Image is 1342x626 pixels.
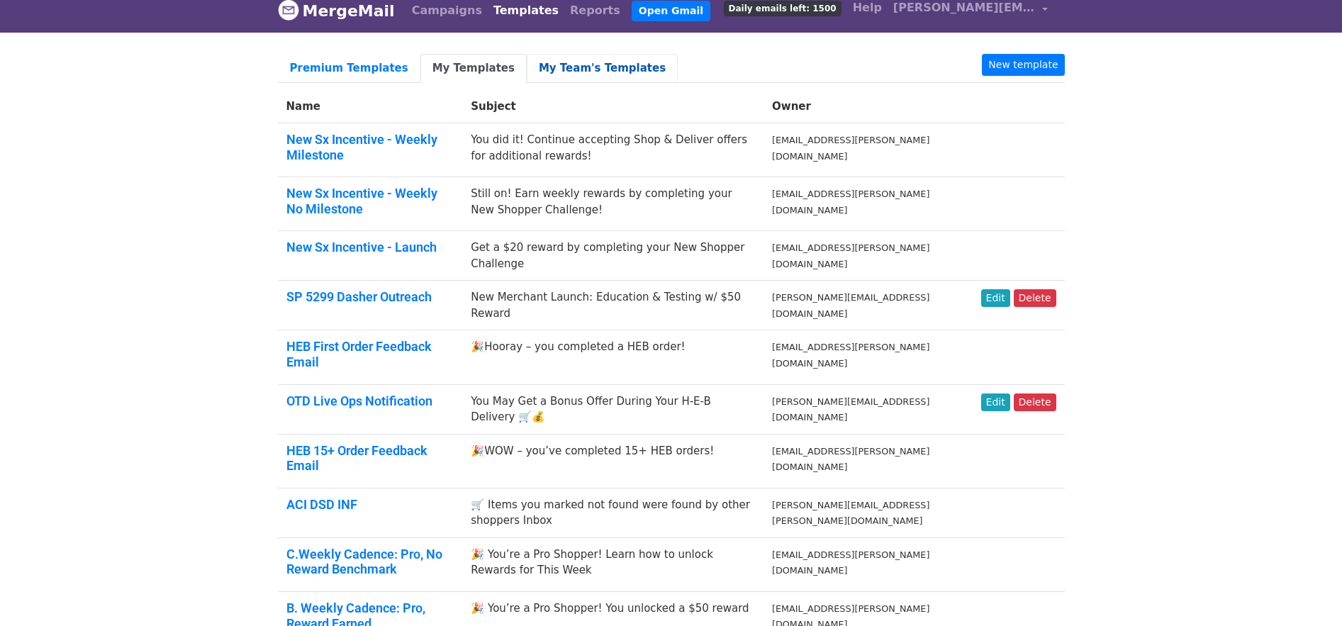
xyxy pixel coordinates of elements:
[286,240,437,255] a: New Sx Incentive - Launch
[982,54,1064,76] a: New template
[462,537,764,591] td: 🎉 You’re a Pro Shopper! Learn how to unlock Rewards for This Week
[981,289,1010,307] a: Edit
[772,500,929,527] small: [PERSON_NAME][EMAIL_ADDRESS][PERSON_NAME][DOMAIN_NAME]
[772,396,929,423] small: [PERSON_NAME][EMAIL_ADDRESS][DOMAIN_NAME]
[462,123,764,177] td: You did it! Continue accepting Shop & Deliver offers for additional rewards!
[1014,393,1056,411] a: Delete
[527,54,678,83] a: My Team's Templates
[764,90,973,123] th: Owner
[1014,289,1056,307] a: Delete
[286,393,432,408] a: OTD Live Ops Notification
[462,384,764,434] td: You May Get a Bonus Offer During Your H-E-B Delivery 🛒💰
[278,90,463,123] th: Name
[286,443,427,474] a: HEB 15+ Order Feedback Email
[772,342,929,369] small: [EMAIL_ADDRESS][PERSON_NAME][DOMAIN_NAME]
[1271,558,1342,626] iframe: Chat Widget
[286,132,437,162] a: New Sx Incentive - Weekly Milestone
[462,330,764,384] td: 🎉Hooray – you completed a HEB order!
[772,446,929,473] small: [EMAIL_ADDRESS][PERSON_NAME][DOMAIN_NAME]
[462,281,764,330] td: New Merchant Launch: Education & Testing w/ $50 Reward
[772,135,929,162] small: [EMAIL_ADDRESS][PERSON_NAME][DOMAIN_NAME]
[462,434,764,488] td: 🎉WOW – you’ve completed 15+ HEB orders!
[286,289,432,304] a: SP 5299 Dasher Outreach
[420,54,527,83] a: My Templates
[632,1,710,21] a: Open Gmail
[772,242,929,269] small: [EMAIL_ADDRESS][PERSON_NAME][DOMAIN_NAME]
[286,339,432,369] a: HEB First Order Feedback Email
[286,497,357,512] a: ACI DSD INF
[772,549,929,576] small: [EMAIL_ADDRESS][PERSON_NAME][DOMAIN_NAME]
[772,292,929,319] small: [PERSON_NAME][EMAIL_ADDRESS][DOMAIN_NAME]
[462,177,764,231] td: Still on! Earn weekly rewards by completing your New Shopper Challenge!
[286,547,442,577] a: C.Weekly Cadence: Pro, No Reward Benchmark
[278,54,420,83] a: Premium Templates
[772,189,929,216] small: [EMAIL_ADDRESS][PERSON_NAME][DOMAIN_NAME]
[981,393,1010,411] a: Edit
[462,488,764,537] td: 🛒 Items you marked not found were found by other shoppers Inbox
[724,1,841,16] span: Daily emails left: 1500
[462,90,764,123] th: Subject
[286,186,437,216] a: New Sx Incentive - Weekly No Milestone
[462,231,764,281] td: Get a $20 reward by completing your New Shopper Challenge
